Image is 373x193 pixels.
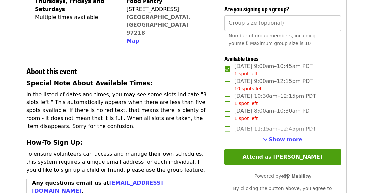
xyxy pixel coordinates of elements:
span: [DATE] 8:00am–10:30am PDT [234,107,313,122]
span: Show more [269,136,302,143]
span: 1 spot left [234,71,258,76]
span: [DATE] 11:15am–12:45pm PDT [234,125,316,133]
span: Map [126,38,139,44]
p: In the listed of dates and times, you may see some slots indicate "3 slots left." This automatica... [26,91,211,130]
input: [object Object] [224,15,341,31]
span: [DATE] 9:00am–10:45am PDT [234,62,313,77]
a: [GEOGRAPHIC_DATA], [GEOGRAPHIC_DATA] 97218 [126,14,190,36]
span: [DATE] 10:30am–12:15pm PDT [234,92,316,107]
img: Powered by Mobilize [281,174,311,179]
span: 1 spot left [234,116,258,121]
strong: How-To Sign Up: [26,139,83,146]
div: Multiple times available [35,13,113,21]
button: See more timeslots [263,136,302,144]
strong: Special Note About Available Times: [26,80,153,87]
span: 10 spots left [234,86,263,91]
span: Available times [224,54,259,63]
div: [STREET_ADDRESS] [126,5,205,13]
span: Powered by [254,174,311,179]
p: To ensure volunteers can access and manage their own schedules, this system requires a unique ema... [26,150,211,174]
span: 1 spot left [234,101,258,106]
span: [DATE] 9:00am–12:15pm PDT [234,77,313,92]
span: About this event [26,65,77,77]
button: Map [126,37,139,45]
button: Attend as [PERSON_NAME] [224,149,341,165]
span: Are you signing up a group? [224,4,289,13]
span: Number of group members, including yourself. Maximum group size is 10 [229,33,316,46]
